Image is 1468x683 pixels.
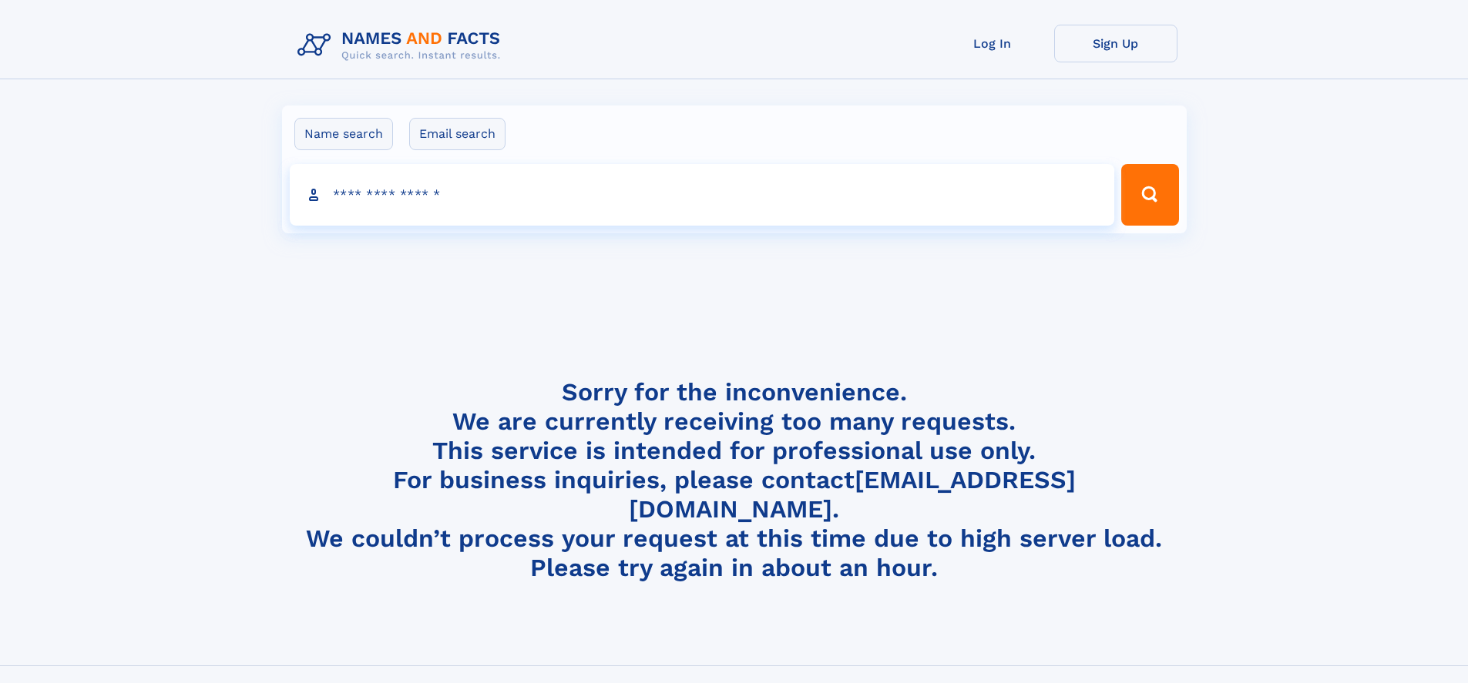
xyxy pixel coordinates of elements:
[629,465,1076,524] a: [EMAIL_ADDRESS][DOMAIN_NAME]
[931,25,1054,62] a: Log In
[409,118,506,150] label: Email search
[1121,164,1178,226] button: Search Button
[294,118,393,150] label: Name search
[291,25,513,66] img: Logo Names and Facts
[290,164,1115,226] input: search input
[1054,25,1177,62] a: Sign Up
[291,377,1177,583] h4: Sorry for the inconvenience. We are currently receiving too many requests. This service is intend...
